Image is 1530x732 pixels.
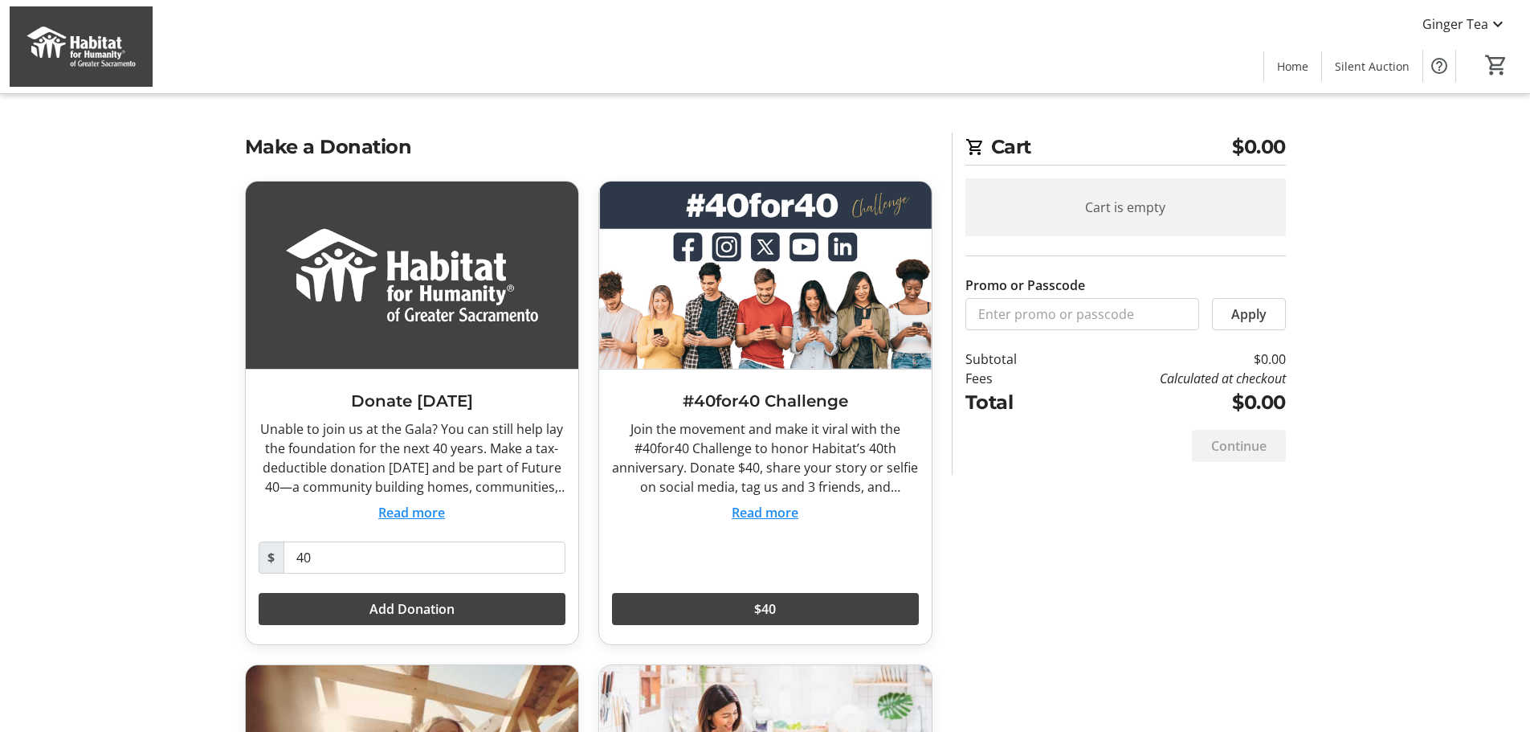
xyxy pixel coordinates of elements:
[259,542,284,574] span: $
[369,599,455,619] span: Add Donation
[1422,14,1488,34] span: Ginger Tea
[612,593,919,625] button: $40
[732,503,798,522] button: Read more
[1277,58,1308,75] span: Home
[965,350,1059,369] td: Subtotal
[965,133,1286,166] h2: Cart
[1482,51,1511,80] button: Cart
[1264,51,1321,81] a: Home
[965,178,1286,236] div: Cart is empty
[259,419,565,497] div: Unable to join us at the Gala? You can still help lay the foundation for the next 40 years. Make ...
[612,419,919,497] div: Join the movement and make it viral with the #40for40 Challenge to honor Habitat’s 40th anniversa...
[246,182,578,369] img: Donate Today
[1335,58,1410,75] span: Silent Auction
[284,542,565,574] input: Donation Amount
[1058,388,1285,417] td: $0.00
[599,182,932,369] img: #40for40 Challenge
[1423,50,1455,82] button: Help
[1232,133,1286,162] span: $0.00
[1410,11,1520,37] button: Ginger Tea
[612,389,919,413] h3: #40for40 Challenge
[1231,305,1267,324] span: Apply
[378,503,445,522] button: Read more
[1058,350,1285,369] td: $0.00
[259,389,565,413] h3: Donate [DATE]
[965,298,1199,330] input: Enter promo or passcode
[965,276,1085,295] label: Promo or Passcode
[965,388,1059,417] td: Total
[1212,298,1286,330] button: Apply
[1322,51,1422,81] a: Silent Auction
[965,369,1059,388] td: Fees
[10,6,153,87] img: Habitat for Humanity of Greater Sacramento's Logo
[1058,369,1285,388] td: Calculated at checkout
[259,593,565,625] button: Add Donation
[754,599,776,619] span: $40
[245,133,932,162] h2: Make a Donation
